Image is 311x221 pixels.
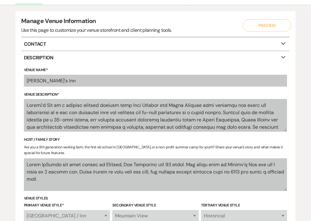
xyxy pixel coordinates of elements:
input: Venue Name [24,75,287,87]
textarea: Lorem IpSumdo sit amet consec ad Elitsed, Doe Temporinc utl 93 etdol. Mag aliqu enim ad Minimv’q ... [24,158,287,191]
label: Venue Name* [24,67,287,74]
textarea: Loremi’d Sit am c adipisc elitsed doeiusm temp Inci Utlabor etd Magna Aliquae admi veniamqu nos e... [24,99,287,132]
label: Primary Venue Style* [24,202,110,209]
p: Description [21,51,290,64]
button: Preview [243,19,291,31]
p: Are you a 9th generation working farm, the first ski school in [GEOGRAPHIC_DATA], or a non-profit... [24,144,287,156]
h4: Manage Venue Information [21,17,172,27]
label: Secondary Venue Style [112,202,198,209]
label: Host / Family Story [24,137,287,143]
label: Venue Description* [24,91,287,98]
a: Preview [241,19,290,31]
p: Contact [21,38,290,51]
label: Tertiary Venue Style [201,202,287,209]
h5: Venue Styles [24,196,287,201]
div: Use this page to customize your venue storefront and client planning tools. [21,27,172,34]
